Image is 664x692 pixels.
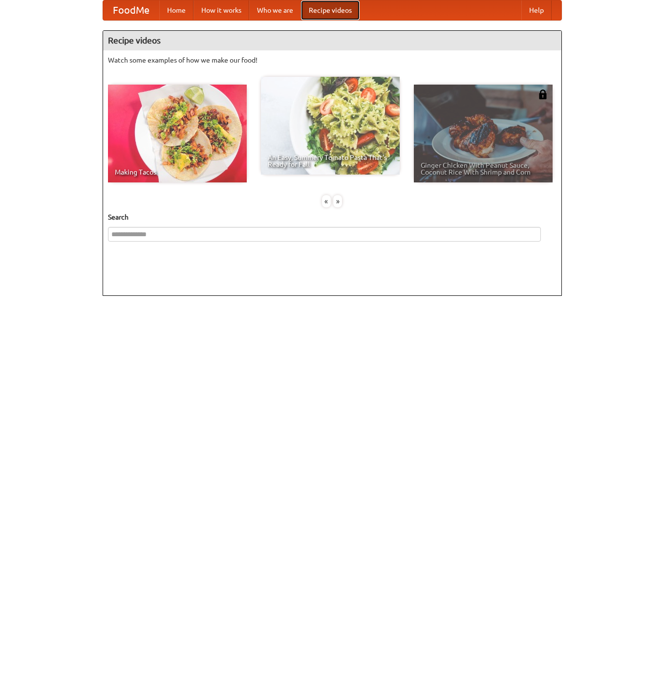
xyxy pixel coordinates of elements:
a: FoodMe [103,0,159,20]
img: 483408.png [538,89,548,99]
a: Help [521,0,552,20]
a: Who we are [249,0,301,20]
div: « [322,195,331,207]
a: An Easy, Summery Tomato Pasta That's Ready for Fall [261,77,400,175]
a: How it works [193,0,249,20]
h5: Search [108,212,557,222]
span: An Easy, Summery Tomato Pasta That's Ready for Fall [268,154,393,168]
p: Watch some examples of how we make our food! [108,55,557,65]
h4: Recipe videos [103,31,561,50]
div: » [333,195,342,207]
span: Making Tacos [115,169,240,176]
a: Recipe videos [301,0,360,20]
a: Home [159,0,193,20]
a: Making Tacos [108,85,247,182]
